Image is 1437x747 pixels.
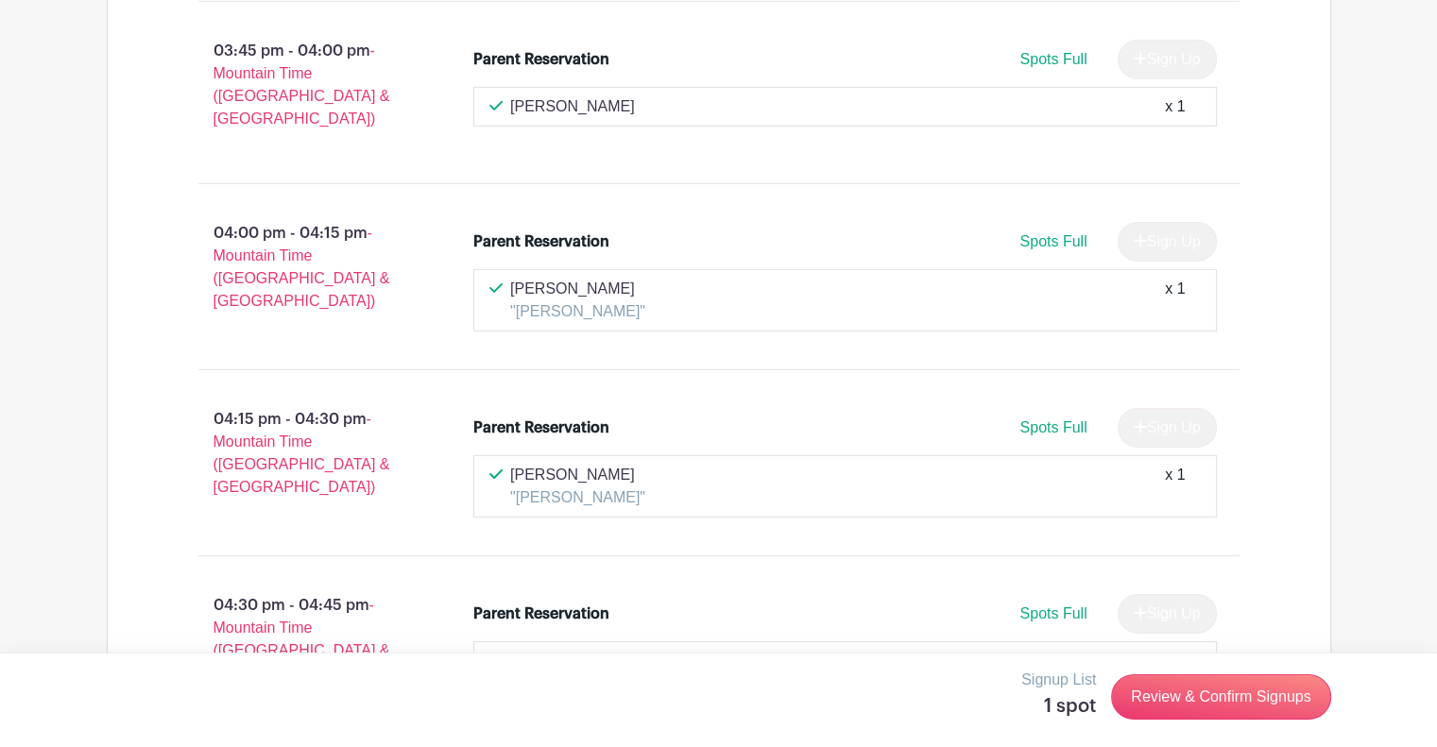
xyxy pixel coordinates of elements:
p: 04:00 pm - 04:15 pm [168,214,444,320]
div: Parent Reservation [473,48,609,71]
div: Parent Reservation [473,603,609,625]
span: Spots Full [1019,233,1086,249]
div: x 1 [1165,464,1185,509]
p: [PERSON_NAME] [510,650,635,672]
p: [PERSON_NAME] [510,278,645,300]
a: Review & Confirm Signups [1111,674,1330,720]
div: Parent Reservation [473,230,609,253]
div: x 1 [1165,278,1185,323]
p: 03:45 pm - 04:00 pm [168,32,444,138]
h5: 1 spot [1021,695,1096,718]
div: x 1 [1165,95,1185,118]
span: Spots Full [1019,605,1086,621]
p: [PERSON_NAME] [510,464,645,486]
p: 04:15 pm - 04:30 pm [168,400,444,506]
p: 04:30 pm - 04:45 pm [168,586,444,692]
p: Signup List [1021,669,1096,691]
span: Spots Full [1019,51,1086,67]
div: Parent Reservation [473,416,609,439]
div: x 1 [1165,650,1185,672]
span: Spots Full [1019,419,1086,435]
p: [PERSON_NAME] [510,95,635,118]
p: "[PERSON_NAME]" [510,300,645,323]
p: "[PERSON_NAME]" [510,486,645,509]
